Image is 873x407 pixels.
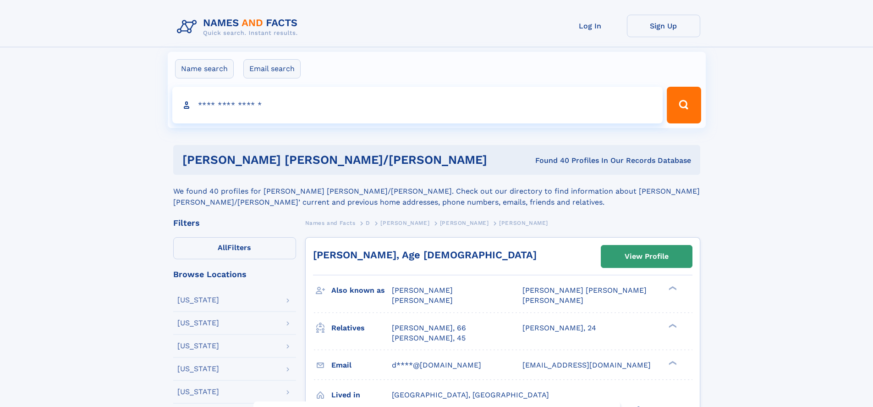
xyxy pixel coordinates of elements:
a: [PERSON_NAME], 66 [392,323,466,333]
a: Names and Facts [305,217,356,229]
div: [US_STATE] [177,365,219,373]
div: [US_STATE] [177,296,219,304]
h3: Also known as [331,283,392,298]
div: ❯ [666,323,677,329]
h3: Email [331,357,392,373]
a: [PERSON_NAME], Age [DEMOGRAPHIC_DATA] [313,249,537,261]
span: [PERSON_NAME] [392,296,453,305]
a: [PERSON_NAME], 45 [392,333,466,343]
span: [PERSON_NAME] [499,220,548,226]
button: Search Button [667,87,701,123]
img: Logo Names and Facts [173,15,305,39]
a: View Profile [601,245,692,268]
label: Email search [243,59,301,78]
a: D [366,217,370,229]
div: [US_STATE] [177,319,219,327]
div: [US_STATE] [177,342,219,350]
span: All [218,243,227,252]
h3: Lived in [331,387,392,403]
label: Name search [175,59,234,78]
a: [PERSON_NAME] [380,217,429,229]
span: [PERSON_NAME] [PERSON_NAME] [522,286,647,295]
div: Browse Locations [173,270,296,279]
span: [PERSON_NAME] [440,220,489,226]
div: ❯ [666,285,677,291]
a: [PERSON_NAME] [440,217,489,229]
label: Filters [173,237,296,259]
div: We found 40 profiles for [PERSON_NAME] [PERSON_NAME]/[PERSON_NAME]. Check out our directory to fi... [173,175,700,208]
span: [PERSON_NAME] [380,220,429,226]
div: Found 40 Profiles In Our Records Database [511,156,691,166]
a: Log In [554,15,627,37]
span: [PERSON_NAME] [392,286,453,295]
input: search input [172,87,663,123]
span: [PERSON_NAME] [522,296,583,305]
div: View Profile [625,246,669,267]
div: Filters [173,219,296,227]
span: D [366,220,370,226]
div: [US_STATE] [177,388,219,396]
a: Sign Up [627,15,700,37]
span: [EMAIL_ADDRESS][DOMAIN_NAME] [522,361,651,369]
div: ❯ [666,360,677,366]
h1: [PERSON_NAME] [PERSON_NAME]/[PERSON_NAME] [182,154,511,166]
a: [PERSON_NAME], 24 [522,323,596,333]
h3: Relatives [331,320,392,336]
span: [GEOGRAPHIC_DATA], [GEOGRAPHIC_DATA] [392,390,549,399]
